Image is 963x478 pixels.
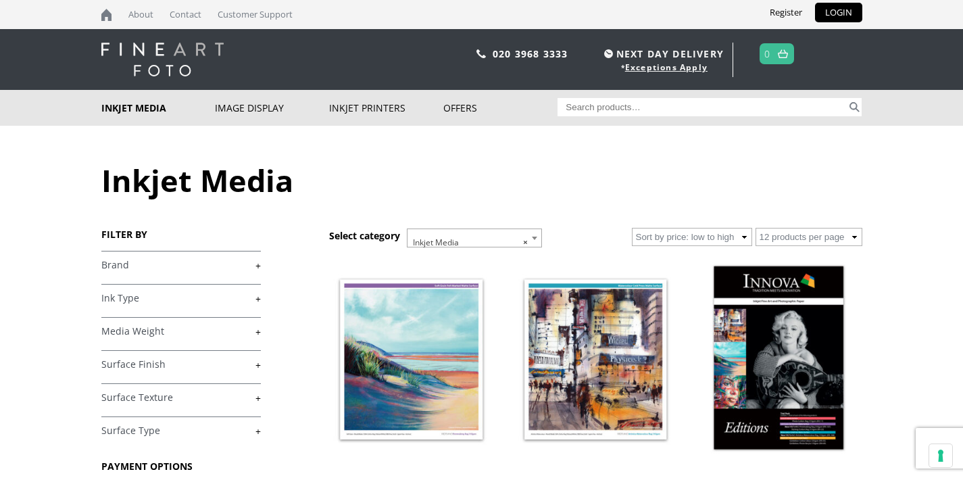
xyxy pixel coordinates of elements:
[697,257,861,462] img: Innova Editions Inkjet Fine Art Paper Sample Pack (6 Sheets)
[101,416,261,444] h4: Surface Type
[764,44,770,64] a: 0
[101,43,224,76] img: logo-white.svg
[632,228,752,246] select: Shop order
[523,233,528,252] span: ×
[329,90,443,126] a: Inkjet Printers
[101,358,261,371] a: +
[101,228,261,241] h3: FILTER BY
[558,98,847,116] input: Search products…
[215,90,329,126] a: Image Display
[101,350,261,377] h4: Surface Finish
[760,3,812,22] a: Register
[407,229,542,247] span: Inkjet Media
[101,325,261,338] a: +
[476,49,486,58] img: phone.svg
[493,47,568,60] a: 020 3968 3333
[101,425,261,437] a: +
[847,98,862,116] button: Search
[443,90,558,126] a: Offers
[601,46,724,62] span: NEXT DAY DELIVERY
[101,90,216,126] a: Inkjet Media
[101,160,862,201] h1: Inkjet Media
[101,391,261,404] a: +
[101,460,261,473] h3: PAYMENT OPTIONS
[929,444,952,467] button: Your consent preferences for tracking technologies
[604,49,613,58] img: time.svg
[101,259,261,272] a: +
[408,229,541,256] span: Inkjet Media
[101,292,261,305] a: +
[778,49,788,58] img: basket.svg
[101,317,261,344] h4: Media Weight
[815,3,862,22] a: LOGIN
[101,251,261,278] h4: Brand
[329,257,493,462] img: Editions Fabriano Printmaking Rag 310gsm (IFA-107)
[514,257,677,462] img: Editions Fabriano Artistico Watercolour Rag 310gsm (IFA-108)
[625,62,708,73] a: Exceptions Apply
[329,229,400,242] h3: Select category
[101,284,261,311] h4: Ink Type
[101,383,261,410] h4: Surface Texture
